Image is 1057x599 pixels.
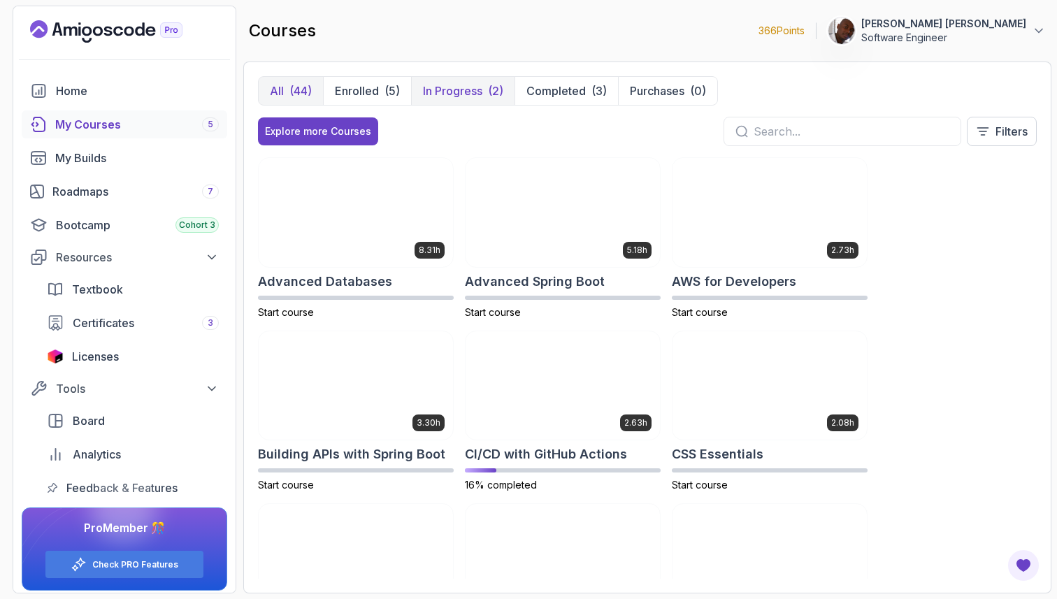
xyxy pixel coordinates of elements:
[419,245,440,256] p: 8.31h
[335,82,379,99] p: Enrolled
[627,245,647,256] p: 5.18h
[526,82,586,99] p: Completed
[22,211,227,239] a: bootcamp
[208,317,213,329] span: 3
[270,82,284,99] p: All
[265,124,371,138] div: Explore more Courses
[38,342,227,370] a: licenses
[672,445,763,464] h2: CSS Essentials
[466,331,660,440] img: CI/CD with GitHub Actions card
[465,306,521,318] span: Start course
[1007,549,1040,582] button: Open Feedback Button
[323,77,411,105] button: Enrolled(5)
[465,272,605,291] h2: Advanced Spring Boot
[258,445,445,464] h2: Building APIs with Spring Boot
[38,474,227,502] a: feedback
[672,479,728,491] span: Start course
[249,20,316,42] h2: courses
[73,446,121,463] span: Analytics
[624,417,647,428] p: 2.63h
[22,178,227,205] a: roadmaps
[861,17,1026,31] p: [PERSON_NAME] [PERSON_NAME]
[411,77,515,105] button: In Progress(2)
[208,186,213,197] span: 7
[73,315,134,331] span: Certificates
[672,272,796,291] h2: AWS for Developers
[384,82,400,99] div: (5)
[465,331,661,493] a: CI/CD with GitHub Actions card2.63hCI/CD with GitHub Actions16% completed
[72,348,119,365] span: Licenses
[488,82,503,99] div: (2)
[22,245,227,270] button: Resources
[38,275,227,303] a: textbook
[258,117,378,145] button: Explore more Courses
[465,479,537,491] span: 16% completed
[259,77,323,105] button: All(44)
[56,380,219,397] div: Tools
[259,158,453,267] img: Advanced Databases card
[831,245,854,256] p: 2.73h
[72,281,123,298] span: Textbook
[591,82,607,99] div: (3)
[515,77,618,105] button: Completed(3)
[754,123,949,140] input: Search...
[258,272,392,291] h2: Advanced Databases
[22,144,227,172] a: builds
[831,417,854,428] p: 2.08h
[56,217,219,233] div: Bootcamp
[758,24,805,38] p: 366 Points
[92,559,178,570] a: Check PRO Features
[465,445,627,464] h2: CI/CD with GitHub Actions
[55,116,219,133] div: My Courses
[22,110,227,138] a: courses
[673,158,867,267] img: AWS for Developers card
[22,77,227,105] a: home
[690,82,706,99] div: (0)
[861,31,1026,45] p: Software Engineer
[417,417,440,428] p: 3.30h
[672,306,728,318] span: Start course
[423,82,482,99] p: In Progress
[73,412,105,429] span: Board
[828,17,1046,45] button: user profile image[PERSON_NAME] [PERSON_NAME]Software Engineer
[38,440,227,468] a: analytics
[56,249,219,266] div: Resources
[52,183,219,200] div: Roadmaps
[208,119,213,130] span: 5
[673,331,867,440] img: CSS Essentials card
[258,479,314,491] span: Start course
[22,376,227,401] button: Tools
[289,82,312,99] div: (44)
[179,219,215,231] span: Cohort 3
[618,77,717,105] button: Purchases(0)
[38,309,227,337] a: certificates
[66,479,178,496] span: Feedback & Features
[828,17,855,44] img: user profile image
[967,117,1037,146] button: Filters
[258,306,314,318] span: Start course
[47,349,64,363] img: jetbrains icon
[45,550,204,579] button: Check PRO Features
[259,331,453,440] img: Building APIs with Spring Boot card
[56,82,219,99] div: Home
[38,407,227,435] a: board
[30,20,215,43] a: Landing page
[995,123,1028,140] p: Filters
[630,82,684,99] p: Purchases
[55,150,219,166] div: My Builds
[466,158,660,267] img: Advanced Spring Boot card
